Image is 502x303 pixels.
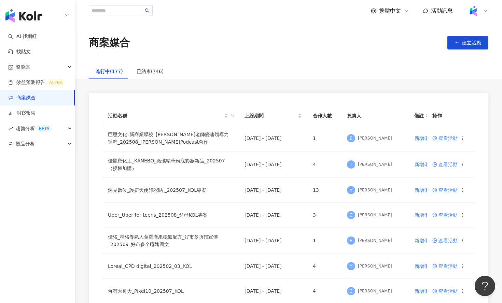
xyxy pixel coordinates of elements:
iframe: Help Scout Beacon - Open [475,276,495,296]
span: C [349,287,353,295]
div: [PERSON_NAME] [358,187,392,193]
td: [DATE] - [DATE] [239,228,307,254]
td: 1 [307,125,341,151]
span: C [349,211,353,219]
a: searchAI 找網紅 [8,33,37,40]
img: Kolr%20app%20icon%20%281%29.png [467,4,480,17]
td: 1 [307,228,341,254]
span: 新增備註 [415,162,434,167]
span: 新增備註 [415,288,434,294]
span: Y [350,262,353,270]
span: I [350,161,352,168]
img: logo [5,9,42,23]
td: [DATE] - [DATE] [239,125,307,151]
a: 查看活動 [432,238,458,243]
td: [DATE] - [DATE] [239,178,307,203]
span: 趨勢分析 [16,121,52,136]
a: 查看活動 [432,264,458,269]
th: 活動名稱 [102,106,239,125]
span: E [350,134,353,142]
button: 新增備註 [414,131,434,145]
span: 建立活動 [462,40,481,45]
div: [PERSON_NAME] [358,238,392,244]
td: 巨思文化_新商業學校_[PERSON_NAME]老師變速領導力課程_202508_[PERSON_NAME]Podcast合作 [102,125,239,151]
th: 上線期間 [239,106,307,125]
td: [DATE] - [DATE] [239,203,307,228]
button: 新增備註 [414,259,434,273]
button: 新增備註 [414,208,434,222]
th: 合作人數 [307,106,341,125]
span: 活動訊息 [431,8,453,14]
button: 新增備註 [414,183,434,197]
span: 新增備註 [415,238,434,243]
a: 洞察報告 [8,110,36,117]
span: 活動名稱 [108,112,223,119]
span: 上線期間 [245,112,296,119]
a: 找貼文 [8,48,31,55]
th: 負責人 [341,106,409,125]
span: 競品分析 [16,136,35,151]
div: BETA [36,125,52,132]
span: 資源庫 [16,59,30,75]
a: 查看活動 [432,136,458,141]
span: rise [8,126,13,131]
a: 查看活動 [432,188,458,192]
td: Uber_Uber for teens_202508_父母KOL專案 [102,203,239,228]
span: Y [350,186,353,194]
span: search [229,111,236,121]
td: 佳麗寶化工_KANEBO_循環精華粉底彩妝新品_202507（授權加購） [102,151,239,178]
td: 3 [307,203,341,228]
td: 佳格_桂格養氣人蔘羅漢果穩氣配方_好市多折扣宣傳_202509_好市多全聯嬸圖文 [102,228,239,254]
span: E [350,237,353,244]
div: [PERSON_NAME] [358,263,392,269]
span: 新增備註 [415,263,434,269]
td: 13 [307,178,341,203]
a: 查看活動 [432,289,458,293]
div: 進行中(177) [96,68,123,75]
a: 商案媒合 [8,95,36,101]
td: 4 [307,151,341,178]
a: 效益預測報告ALPHA [8,79,65,86]
td: [DATE] - [DATE] [239,254,307,279]
td: [DATE] - [DATE] [239,151,307,178]
div: [PERSON_NAME] [358,212,392,218]
div: [PERSON_NAME] [358,288,392,294]
a: 查看活動 [432,213,458,217]
a: 查看活動 [432,162,458,167]
button: 新增備註 [414,234,434,247]
button: 新增備註 [414,284,434,298]
button: 建立活動 [447,36,488,49]
button: 新增備註 [414,158,434,171]
span: search [145,8,150,13]
div: 商案媒合 [89,35,130,50]
span: 新增備註 [415,187,434,193]
div: [PERSON_NAME] [358,162,392,168]
td: Loreal_CPD digital_202502_03_KOL [102,254,239,279]
span: 備註 [414,112,424,119]
th: 操作 [427,106,475,125]
span: 新增備註 [415,212,434,218]
div: [PERSON_NAME] [358,135,392,141]
div: 已結束(746) [137,68,164,75]
span: 新增備註 [415,135,434,141]
th: 備註 [409,106,440,125]
td: 4 [307,254,341,279]
span: 繁體中文 [379,7,401,15]
span: search [231,114,235,118]
td: 洞⾒數位_護妍天使印彩貼 _202507_KOL專案 [102,178,239,203]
